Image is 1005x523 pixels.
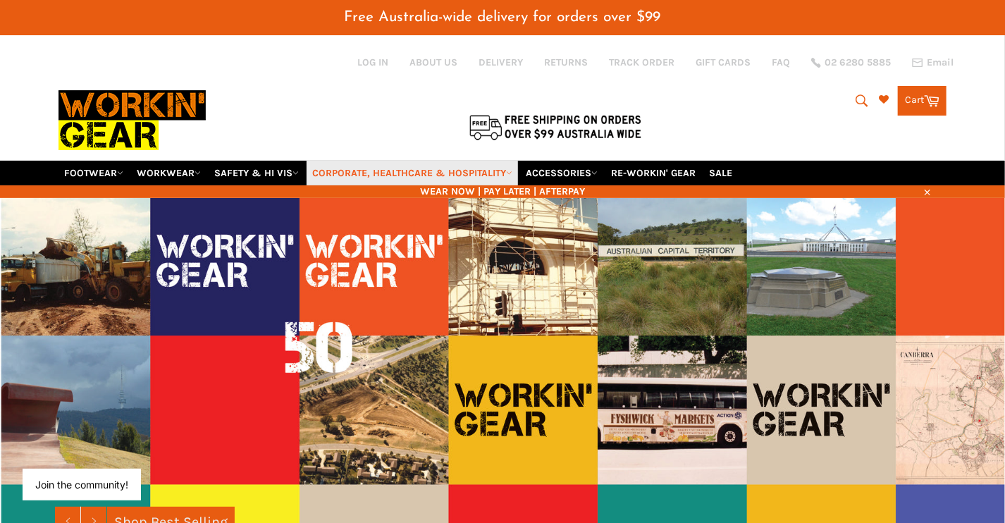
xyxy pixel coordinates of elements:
[544,56,588,69] a: RETURNS
[696,56,751,69] a: GIFT CARDS
[58,185,947,198] span: WEAR NOW | PAY LATER | AFTERPAY
[409,56,457,69] a: ABOUT US
[703,161,738,185] a: SALE
[357,56,388,68] a: Log in
[811,58,891,68] a: 02 6280 5885
[927,58,954,68] span: Email
[345,10,661,25] span: Free Australia-wide delivery for orders over $99
[479,56,523,69] a: DELIVERY
[825,58,891,68] span: 02 6280 5885
[467,112,643,142] img: Flat $9.95 shipping Australia wide
[307,161,518,185] a: CORPORATE, HEALTHCARE & HOSPITALITY
[898,86,947,116] a: Cart
[35,479,128,491] button: Join the community!
[209,161,304,185] a: SAFETY & HI VIS
[58,161,129,185] a: FOOTWEAR
[772,56,790,69] a: FAQ
[912,57,954,68] a: Email
[520,161,603,185] a: ACCESSORIES
[131,161,206,185] a: WORKWEAR
[605,161,701,185] a: RE-WORKIN' GEAR
[609,56,674,69] a: TRACK ORDER
[58,80,206,160] img: Workin Gear leaders in Workwear, Safety Boots, PPE, Uniforms. Australia's No.1 in Workwear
